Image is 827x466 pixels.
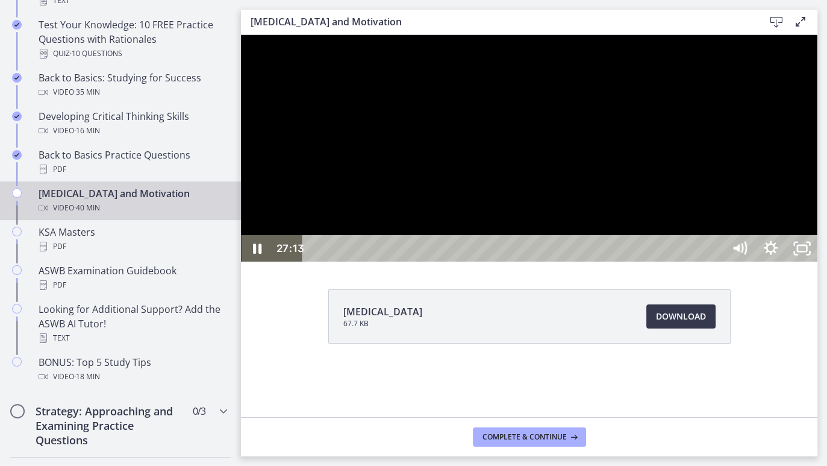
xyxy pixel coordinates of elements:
[545,200,576,227] button: Unfullscreen
[70,46,122,61] span: · 10 Questions
[74,370,100,384] span: · 18 min
[39,201,226,215] div: Video
[74,85,100,99] span: · 35 min
[39,85,226,99] div: Video
[343,319,422,329] span: 67.7 KB
[12,150,22,160] i: Completed
[74,201,100,215] span: · 40 min
[39,17,226,61] div: Test Your Knowledge: 10 FREE Practice Questions with Rationales
[241,35,817,262] iframe: Video Lesson
[12,112,22,121] i: Completed
[12,20,22,30] i: Completed
[482,200,514,227] button: Mute
[39,239,226,254] div: PDF
[473,427,586,447] button: Complete & continue
[74,124,100,138] span: · 16 min
[39,263,226,292] div: ASWB Examination Guidebook
[39,46,226,61] div: Quiz
[193,404,205,418] span: 0 / 3
[39,148,226,177] div: Back to Basics Practice Questions
[36,404,183,447] h2: Strategy: Approaching and Examining Practice Questions
[39,302,226,345] div: Looking for Additional Support? Add the ASWB AI Tutor!
[39,71,226,99] div: Back to Basics: Studying for Success
[39,331,226,345] div: Text
[39,370,226,384] div: Video
[514,200,545,227] button: Show settings menu
[39,186,226,215] div: [MEDICAL_DATA] and Motivation
[343,304,422,319] span: [MEDICAL_DATA]
[656,309,706,324] span: Download
[39,278,226,292] div: PDF
[39,225,226,254] div: KSA Masters
[251,14,745,29] h3: [MEDICAL_DATA] and Motivation
[39,109,226,138] div: Developing Critical Thinking Skills
[12,73,22,83] i: Completed
[39,355,226,384] div: BONUS: Top 5 Study Tips
[39,124,226,138] div: Video
[39,162,226,177] div: PDF
[646,304,716,329] a: Download
[482,432,567,442] span: Complete & continue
